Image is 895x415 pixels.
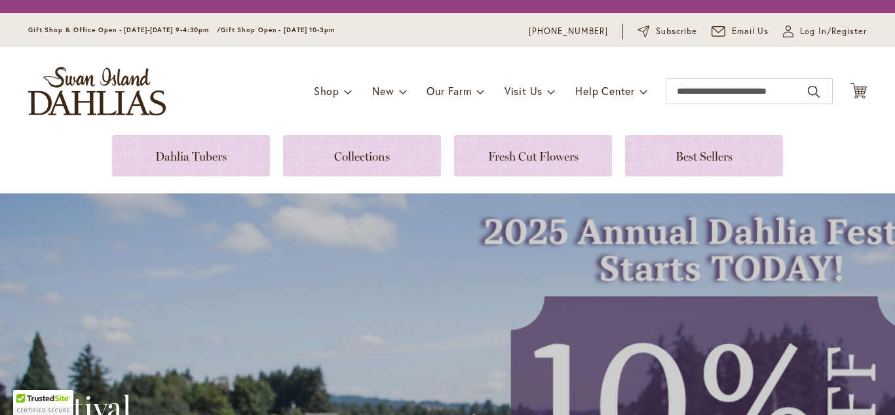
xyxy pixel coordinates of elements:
[783,25,867,38] a: Log In/Register
[529,25,608,38] a: [PHONE_NUMBER]
[808,81,820,102] button: Search
[221,26,335,34] span: Gift Shop Open - [DATE] 10-3pm
[575,84,635,98] span: Help Center
[712,25,769,38] a: Email Us
[28,26,221,34] span: Gift Shop & Office Open - [DATE]-[DATE] 9-4:30pm /
[656,25,697,38] span: Subscribe
[505,84,543,98] span: Visit Us
[28,67,166,115] a: store logo
[314,84,339,98] span: Shop
[800,25,867,38] span: Log In/Register
[427,84,471,98] span: Our Farm
[732,25,769,38] span: Email Us
[372,84,394,98] span: New
[638,25,697,38] a: Subscribe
